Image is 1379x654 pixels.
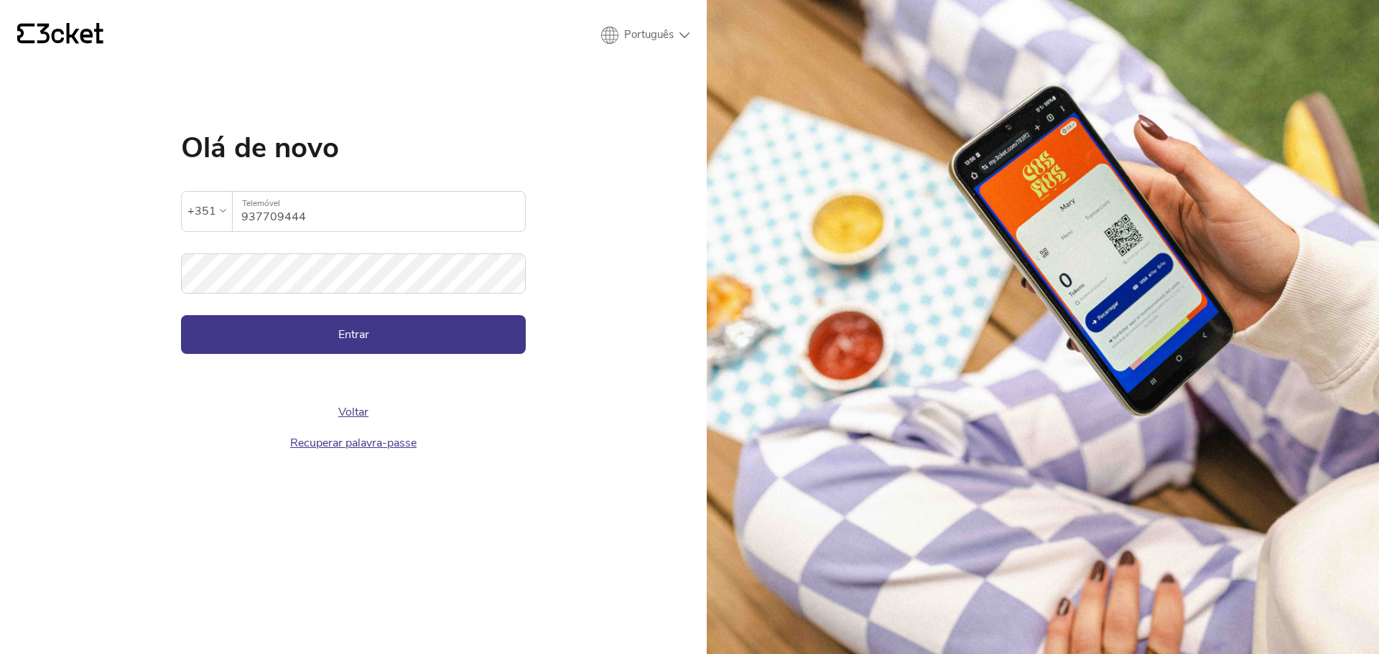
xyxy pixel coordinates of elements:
label: Palavra-passe [181,253,526,277]
div: +351 [187,200,216,222]
a: {' '} [17,23,103,47]
button: Entrar [181,315,526,354]
h1: Olá de novo [181,134,526,162]
g: {' '} [17,24,34,44]
label: Telemóvel [233,192,525,215]
a: Voltar [338,404,368,420]
input: Telemóvel [241,192,525,231]
a: Recuperar palavra-passe [290,435,417,451]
